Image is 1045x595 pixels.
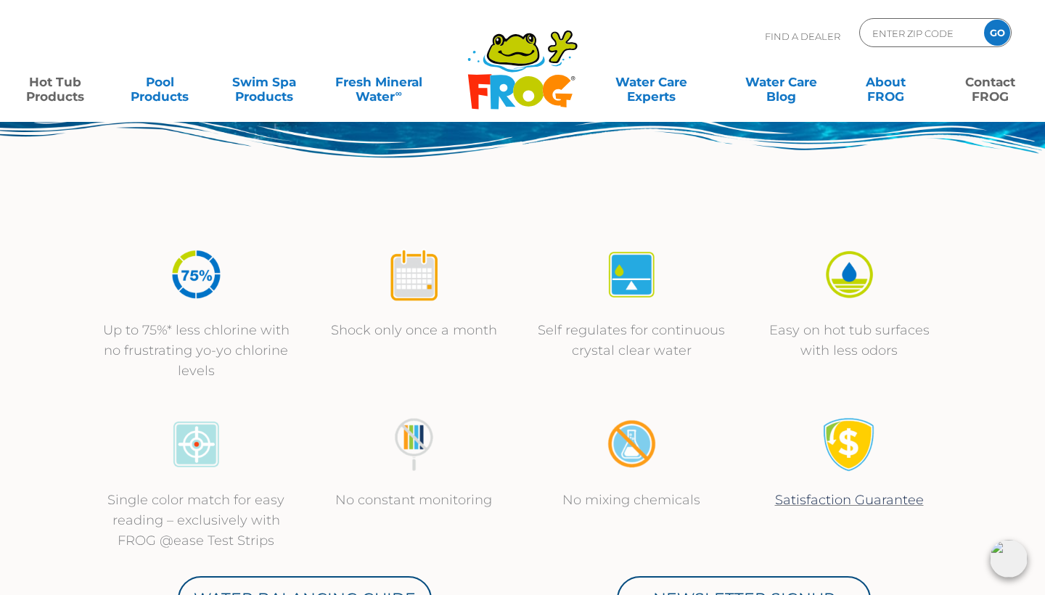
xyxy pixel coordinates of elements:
img: icon-atease-self-regulates [605,247,659,302]
p: Self regulates for continuous crystal clear water [537,320,726,361]
a: Water CareBlog [740,67,821,97]
input: Zip Code Form [871,22,969,44]
p: Shock only once a month [319,320,508,340]
a: ContactFROG [949,67,1030,97]
p: Easy on hot tub surfaces with less odors [755,320,943,361]
img: icon-atease-shock-once [387,247,441,302]
a: PoolProducts [119,67,200,97]
a: Hot TubProducts [15,67,96,97]
img: icon-atease-75percent-less [169,247,224,302]
a: Satisfaction Guarantee [775,492,924,508]
a: Water CareExperts [585,67,717,97]
p: No mixing chemicals [537,490,726,510]
img: no-mixing1 [605,417,659,472]
p: No constant monitoring [319,490,508,510]
a: AboutFROG [845,67,926,97]
p: Up to 75%* less chlorine with no frustrating yo-yo chlorine levels [102,320,290,381]
p: Single color match for easy reading – exclusively with FROG @ease Test Strips [102,490,290,551]
img: Satisfaction Guarantee Icon [822,417,877,472]
img: icon-atease-color-match [169,417,224,472]
a: Swim SpaProducts [224,67,305,97]
img: openIcon [990,540,1028,578]
img: icon-atease-easy-on [822,247,877,302]
a: Fresh MineralWater∞ [328,67,430,97]
sup: ∞ [395,88,401,99]
input: GO [984,20,1010,46]
img: no-constant-monitoring1 [387,417,441,472]
p: Find A Dealer [765,18,840,54]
